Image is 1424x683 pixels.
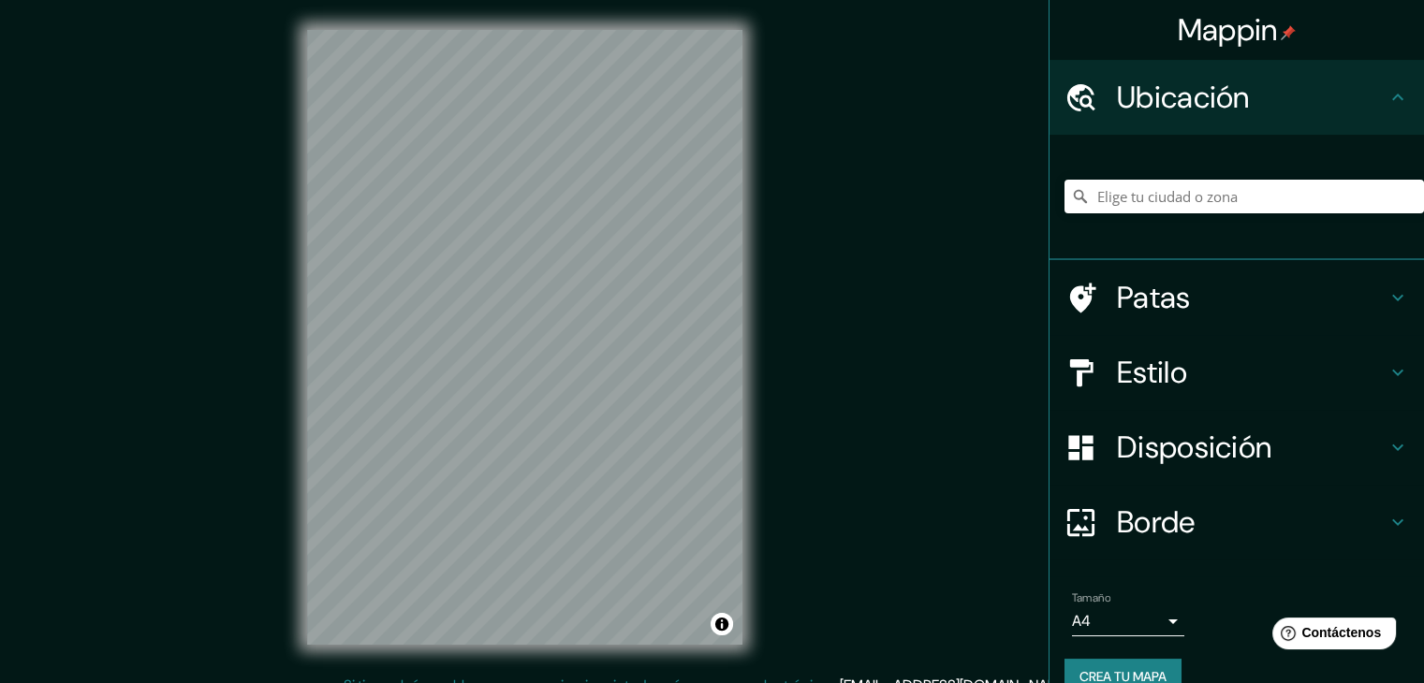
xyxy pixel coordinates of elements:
button: Activar o desactivar atribución [711,613,733,635]
div: A4 [1072,606,1184,636]
div: Disposición [1050,410,1424,485]
font: Tamaño [1072,590,1110,605]
div: Ubicación [1050,60,1424,135]
font: Mappin [1178,10,1278,50]
div: Estilo [1050,335,1424,410]
font: Patas [1117,278,1191,317]
div: Patas [1050,260,1424,335]
font: Borde [1117,502,1196,542]
font: A4 [1072,611,1091,631]
img: pin-icon.png [1281,25,1296,40]
input: Elige tu ciudad o zona [1064,180,1424,213]
font: Disposición [1117,428,1271,467]
canvas: Mapa [307,30,742,645]
iframe: Lanzador de widgets de ayuda [1257,610,1403,662]
div: Borde [1050,485,1424,559]
font: Ubicación [1117,78,1250,117]
font: Estilo [1117,353,1187,392]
